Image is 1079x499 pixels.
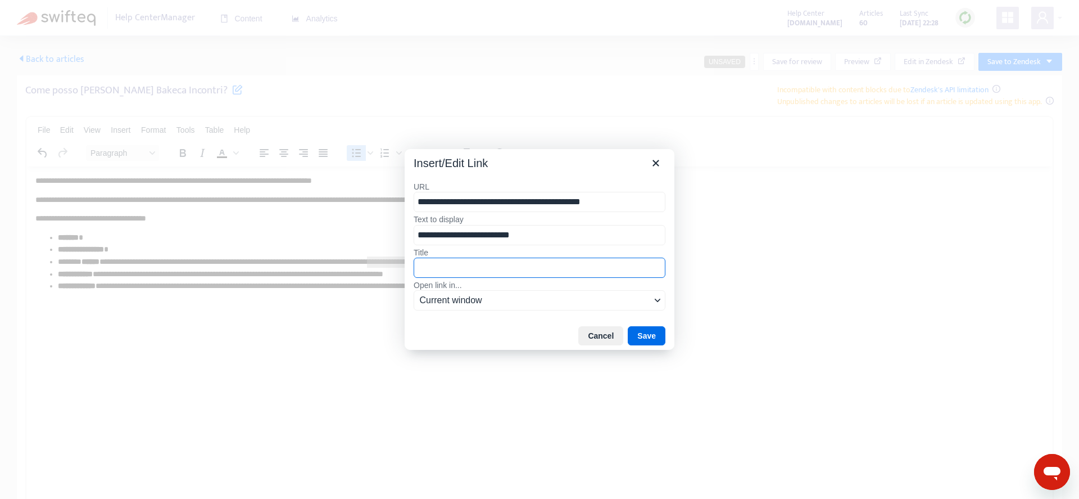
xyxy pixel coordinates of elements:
[646,154,665,173] button: Close
[414,182,665,192] label: URL
[628,326,665,345] button: Save
[414,280,665,290] label: Open link in...
[420,294,651,307] span: Current window
[414,290,665,311] button: Open link in...
[1034,454,1070,490] iframe: Pulsante per aprire la finestra di messaggistica
[414,248,665,258] label: Title
[578,326,623,345] button: Cancel
[414,156,488,170] div: Insert/Edit Link
[414,214,665,224] label: Text to display
[9,9,1017,127] body: Rich Text Area. Press ALT-0 for help.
